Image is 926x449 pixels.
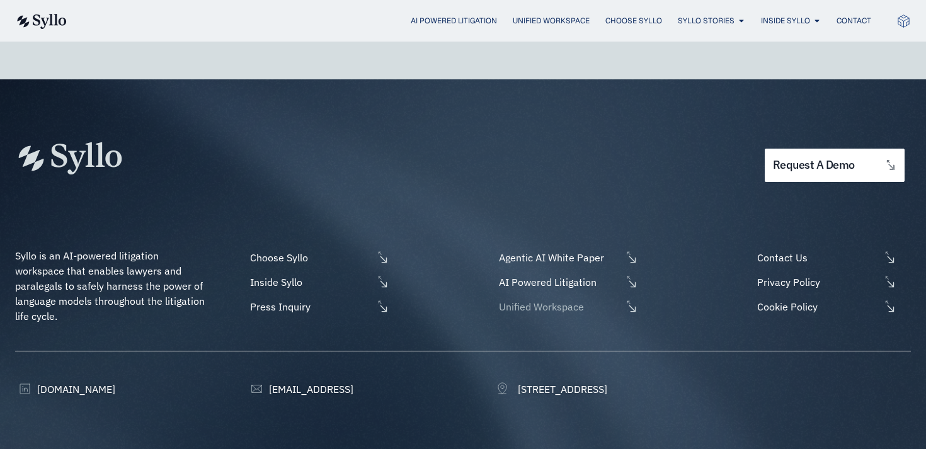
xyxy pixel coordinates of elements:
[496,382,607,397] a: [STREET_ADDRESS]
[247,275,373,290] span: Inside Syllo
[247,275,389,290] a: Inside Syllo
[15,14,67,29] img: syllo
[496,299,622,314] span: Unified Workspace
[247,382,353,397] a: [EMAIL_ADDRESS]
[837,15,871,26] a: Contact
[513,15,590,26] a: Unified Workspace
[754,299,880,314] span: Cookie Policy
[761,15,810,26] a: Inside Syllo
[15,249,207,322] span: Syllo is an AI-powered litigation workspace that enables lawyers and paralegals to safely harness...
[773,159,855,171] span: request a demo
[247,299,373,314] span: Press Inquiry
[496,275,622,290] span: AI Powered Litigation
[754,250,911,265] a: Contact Us
[678,15,735,26] a: Syllo Stories
[247,299,389,314] a: Press Inquiry
[247,250,389,265] a: Choose Syllo
[266,382,353,397] span: [EMAIL_ADDRESS]
[605,15,662,26] a: Choose Syllo
[765,149,905,182] a: request a demo
[92,15,871,27] div: Menu Toggle
[411,15,497,26] a: AI Powered Litigation
[754,275,911,290] a: Privacy Policy
[34,382,115,397] span: [DOMAIN_NAME]
[515,382,607,397] span: [STREET_ADDRESS]
[754,250,880,265] span: Contact Us
[754,275,880,290] span: Privacy Policy
[496,299,638,314] a: Unified Workspace
[15,382,115,397] a: [DOMAIN_NAME]
[496,250,622,265] span: Agentic AI White Paper
[496,275,638,290] a: AI Powered Litigation
[496,250,638,265] a: Agentic AI White Paper
[92,15,871,27] nav: Menu
[754,299,911,314] a: Cookie Policy
[247,250,373,265] span: Choose Syllo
